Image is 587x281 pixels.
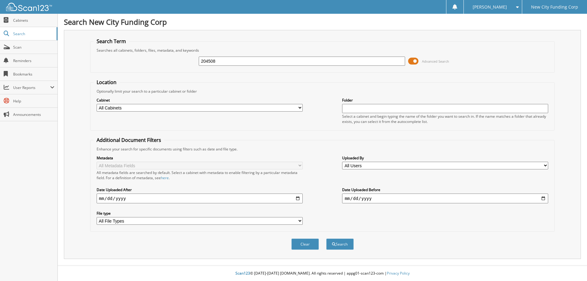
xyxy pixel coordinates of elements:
iframe: Chat Widget [556,252,587,281]
legend: Search Term [94,38,129,45]
label: Date Uploaded After [97,187,303,192]
span: [PERSON_NAME] [473,5,507,9]
img: scan123-logo-white.svg [6,3,52,11]
input: start [97,194,303,203]
div: Select a cabinet and begin typing the name of the folder you want to search in. If the name match... [342,114,548,124]
div: Enhance your search for specific documents using filters such as date and file type. [94,146,552,152]
a: here [161,175,169,180]
div: Optionally limit your search to a particular cabinet or folder [94,89,552,94]
span: Advanced Search [422,59,449,64]
legend: Additional Document Filters [94,137,164,143]
a: Privacy Policy [387,271,410,276]
div: © [DATE]-[DATE] [DOMAIN_NAME]. All rights reserved | appg01-scan123-com | [58,266,587,281]
legend: Location [94,79,120,86]
label: Date Uploaded Before [342,187,548,192]
span: Bookmarks [13,72,54,77]
span: Scan [13,45,54,50]
label: Metadata [97,155,303,161]
span: Scan123 [235,271,250,276]
span: Reminders [13,58,54,63]
label: File type [97,211,303,216]
span: User Reports [13,85,50,90]
span: Help [13,98,54,104]
label: Uploaded By [342,155,548,161]
span: Cabinets [13,18,54,23]
span: Search [13,31,54,36]
span: New City Funding Corp [531,5,578,9]
button: Clear [291,238,319,250]
label: Cabinet [97,98,303,103]
h1: Search New City Funding Corp [64,17,581,27]
span: Announcements [13,112,54,117]
div: Searches all cabinets, folders, files, metadata, and keywords [94,48,552,53]
button: Search [326,238,354,250]
div: All metadata fields are searched by default. Select a cabinet with metadata to enable filtering b... [97,170,303,180]
label: Folder [342,98,548,103]
input: end [342,194,548,203]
